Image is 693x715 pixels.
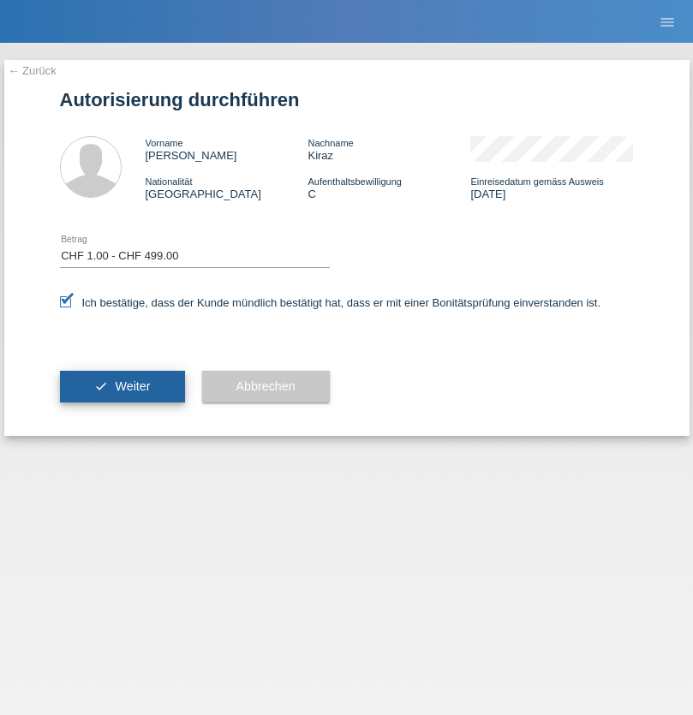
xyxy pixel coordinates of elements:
[308,175,470,200] div: C
[146,175,308,200] div: [GEOGRAPHIC_DATA]
[650,16,684,27] a: menu
[60,296,601,309] label: Ich bestätige, dass der Kunde mündlich bestätigt hat, dass er mit einer Bonitätsprüfung einversta...
[236,379,296,393] span: Abbrechen
[659,14,676,31] i: menu
[308,138,353,148] span: Nachname
[115,379,150,393] span: Weiter
[60,371,185,403] button: check Weiter
[202,371,330,403] button: Abbrechen
[146,136,308,162] div: [PERSON_NAME]
[308,136,470,162] div: Kiraz
[470,175,633,200] div: [DATE]
[60,89,634,110] h1: Autorisierung durchführen
[470,176,603,187] span: Einreisedatum gemäss Ausweis
[94,379,108,393] i: check
[146,138,183,148] span: Vorname
[308,176,401,187] span: Aufenthaltsbewilligung
[9,64,57,77] a: ← Zurück
[146,176,193,187] span: Nationalität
